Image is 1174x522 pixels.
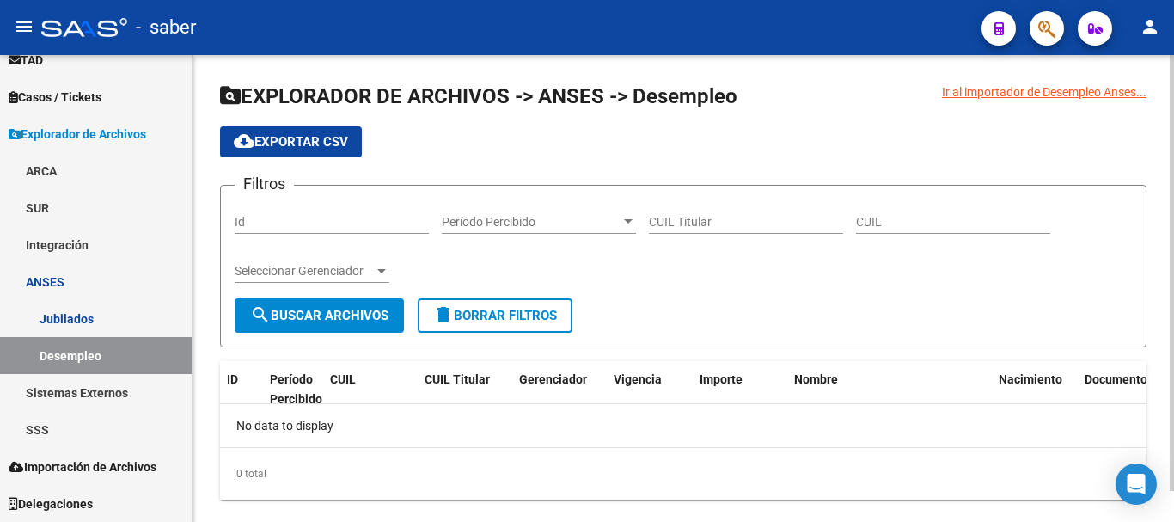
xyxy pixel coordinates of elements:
span: EXPLORADOR DE ARCHIVOS -> ANSES -> Desempleo [220,84,737,108]
div: Ir al importador de Desempleo Anses... [942,83,1146,101]
span: - saber [136,9,196,46]
button: Borrar Filtros [418,298,572,333]
mat-icon: person [1140,16,1160,37]
datatable-header-cell: CUIL Titular [418,361,512,418]
span: Nacimiento [999,372,1062,386]
span: Exportar CSV [234,134,348,150]
span: Borrar Filtros [433,308,557,323]
mat-icon: cloud_download [234,131,254,151]
span: Casos / Tickets [9,88,101,107]
span: Vigencia [614,372,662,386]
datatable-header-cell: Nacimiento [992,361,1078,418]
span: Explorador de Archivos [9,125,146,144]
span: ID [227,372,238,386]
datatable-header-cell: ID [220,361,263,418]
datatable-header-cell: Vigencia [607,361,693,418]
h3: Filtros [235,172,294,196]
span: Documento [1085,372,1147,386]
span: Importación de Archivos [9,458,156,476]
div: No data to display [220,404,1146,447]
span: Período Percibido [442,215,621,230]
span: CUIL [330,372,356,386]
span: Gerenciador [519,372,587,386]
button: Exportar CSV [220,126,362,157]
datatable-header-cell: Período Percibido [263,361,323,418]
mat-icon: delete [433,304,454,325]
mat-icon: search [250,304,271,325]
button: Buscar Archivos [235,298,404,333]
span: Importe [700,372,743,386]
span: Buscar Archivos [250,308,388,323]
mat-icon: menu [14,16,34,37]
datatable-header-cell: Nombre [787,361,992,418]
span: Seleccionar Gerenciador [235,264,374,279]
div: 0 total [220,452,1146,495]
span: Delegaciones [9,494,93,513]
datatable-header-cell: Gerenciador [512,361,607,418]
datatable-header-cell: Importe [693,361,787,418]
span: CUIL Titular [425,372,490,386]
span: Nombre [794,372,838,386]
span: TAD [9,51,43,70]
datatable-header-cell: Documento [1078,361,1146,418]
div: Open Intercom Messenger [1116,464,1157,505]
datatable-header-cell: CUIL [323,361,418,418]
span: Período Percibido [270,372,322,406]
